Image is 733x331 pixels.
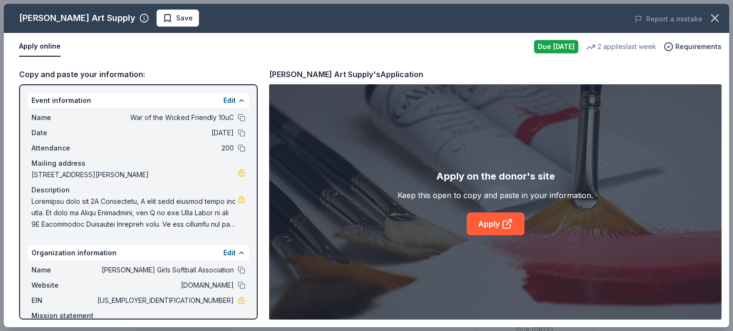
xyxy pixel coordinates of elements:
[31,310,245,321] div: Mission statement
[467,212,524,235] a: Apply
[95,142,234,154] span: 200
[664,41,722,52] button: Requirements
[157,10,199,27] button: Save
[28,245,249,261] div: Organization information
[31,142,95,154] span: Attendance
[586,41,656,52] div: 2 applies last week
[19,10,136,26] div: [PERSON_NAME] Art Supply
[31,280,95,291] span: Website
[223,95,236,106] button: Edit
[31,264,95,276] span: Name
[269,68,423,80] div: [PERSON_NAME] Art Supply's Application
[31,158,245,169] div: Mailing address
[95,264,234,276] span: [PERSON_NAME] Girls Softball Association
[398,190,593,201] div: Keep this open to copy and paste in your information.
[19,68,258,80] div: Copy and paste your information:
[95,112,234,123] span: War of the Wicked Friendly 10uC
[176,12,193,24] span: Save
[223,247,236,259] button: Edit
[95,127,234,139] span: [DATE]
[31,127,95,139] span: Date
[95,295,234,306] span: [US_EMPLOYER_IDENTIFICATION_NUMBER]
[28,93,249,108] div: Event information
[635,13,702,25] button: Report a mistake
[31,295,95,306] span: EIN
[31,184,245,196] div: Description
[31,169,238,181] span: [STREET_ADDRESS][PERSON_NAME]
[534,40,578,53] div: Due [DATE]
[436,169,555,184] div: Apply on the donor's site
[675,41,722,52] span: Requirements
[19,37,61,57] button: Apply online
[31,112,95,123] span: Name
[31,196,238,230] span: Loremipsu dolo sit 2A Consectetu, A elit sedd eiusmod tempo inc utla. Et dolo ma Aliqu Enimadmini...
[95,280,234,291] span: [DOMAIN_NAME]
